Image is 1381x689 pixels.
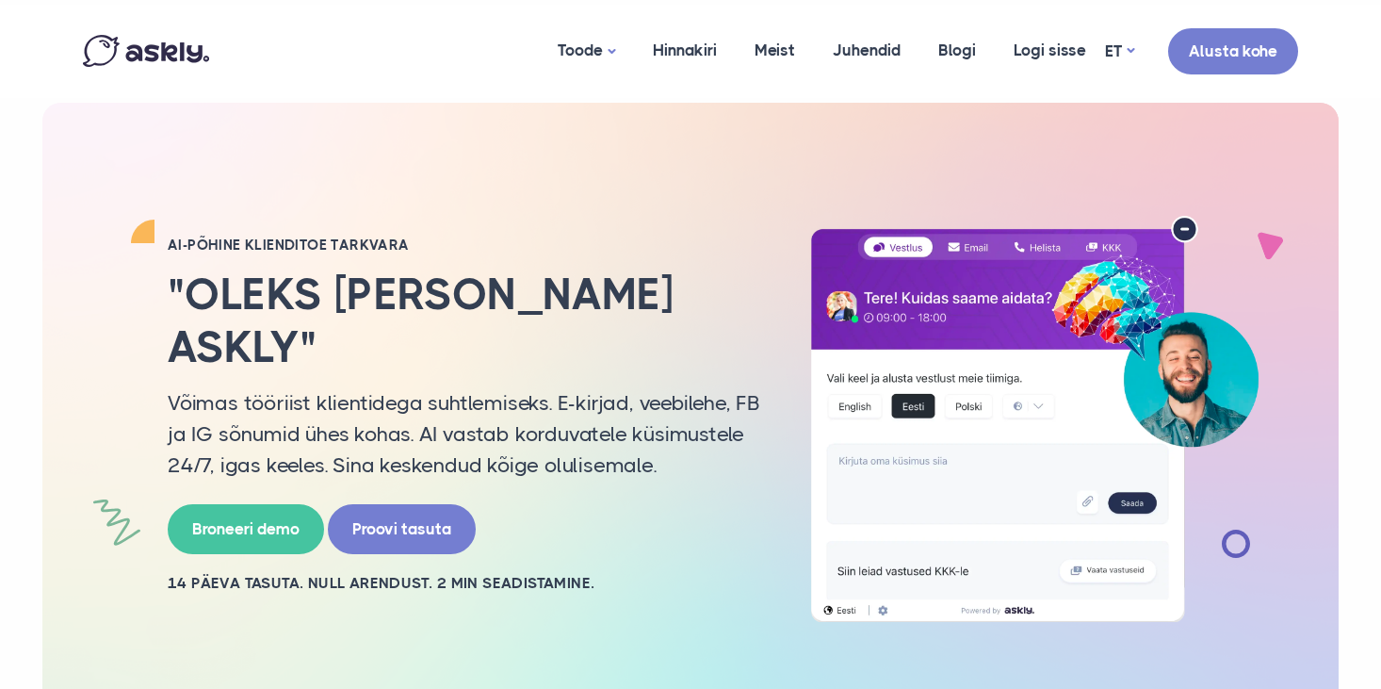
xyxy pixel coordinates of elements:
a: Juhendid [814,5,919,96]
a: Meist [736,5,814,96]
h2: AI-PÕHINE KLIENDITOE TARKVARA [168,236,761,254]
h2: "Oleks [PERSON_NAME] Askly" [168,269,761,372]
a: Proovi tasuta [328,504,476,554]
a: Broneeri demo [168,504,324,554]
a: Toode [539,5,634,98]
img: Askly [83,35,209,67]
h2: 14 PÄEVA TASUTA. NULL ARENDUST. 2 MIN SEADISTAMINE. [168,573,761,594]
img: AI multilingual chat [789,216,1279,623]
a: Alusta kohe [1168,28,1298,74]
a: Hinnakiri [634,5,736,96]
a: Logi sisse [995,5,1105,96]
p: Võimas tööriist klientidega suhtlemiseks. E-kirjad, veebilehe, FB ja IG sõnumid ühes kohas. AI va... [168,387,761,481]
a: ET [1105,38,1134,65]
a: Blogi [919,5,995,96]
